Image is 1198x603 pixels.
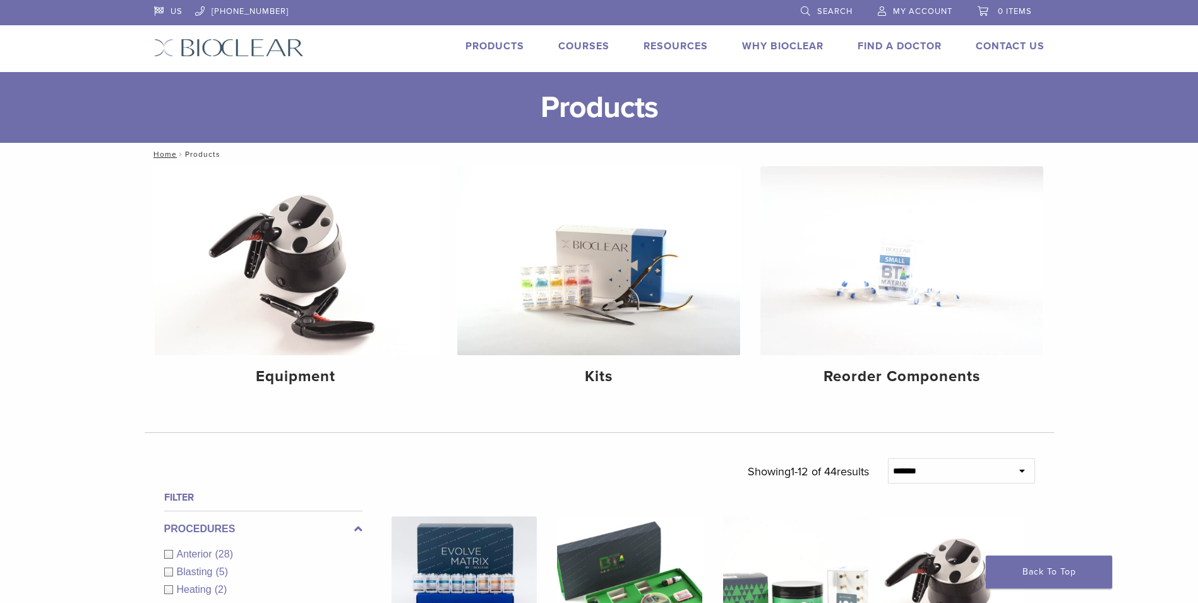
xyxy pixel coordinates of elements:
span: 1-12 of 44 [791,465,837,478]
a: Why Bioclear [742,40,824,52]
h4: Filter [164,490,362,505]
h4: Equipment [165,365,428,388]
img: Kits [457,166,740,355]
a: Courses [558,40,609,52]
span: (2) [215,584,227,595]
a: Products [465,40,524,52]
a: Find A Doctor [858,40,942,52]
p: Showing results [748,458,869,485]
img: Equipment [155,166,438,355]
a: Resources [644,40,708,52]
span: (28) [215,549,233,559]
a: Equipment [155,166,438,396]
span: / [177,151,185,157]
label: Procedures [164,521,362,537]
img: Bioclear [154,39,304,57]
a: Contact Us [976,40,1045,52]
a: Kits [457,166,740,396]
span: (5) [215,566,228,577]
span: Heating [177,584,215,595]
span: My Account [893,6,952,16]
a: Reorder Components [760,166,1043,396]
img: Reorder Components [760,166,1043,355]
a: Back To Top [986,556,1112,588]
span: 0 items [998,6,1032,16]
h4: Reorder Components [770,365,1033,388]
span: Anterior [177,549,215,559]
nav: Products [145,143,1054,166]
span: Blasting [177,566,216,577]
a: Home [150,150,177,159]
h4: Kits [467,365,730,388]
span: Search [817,6,853,16]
